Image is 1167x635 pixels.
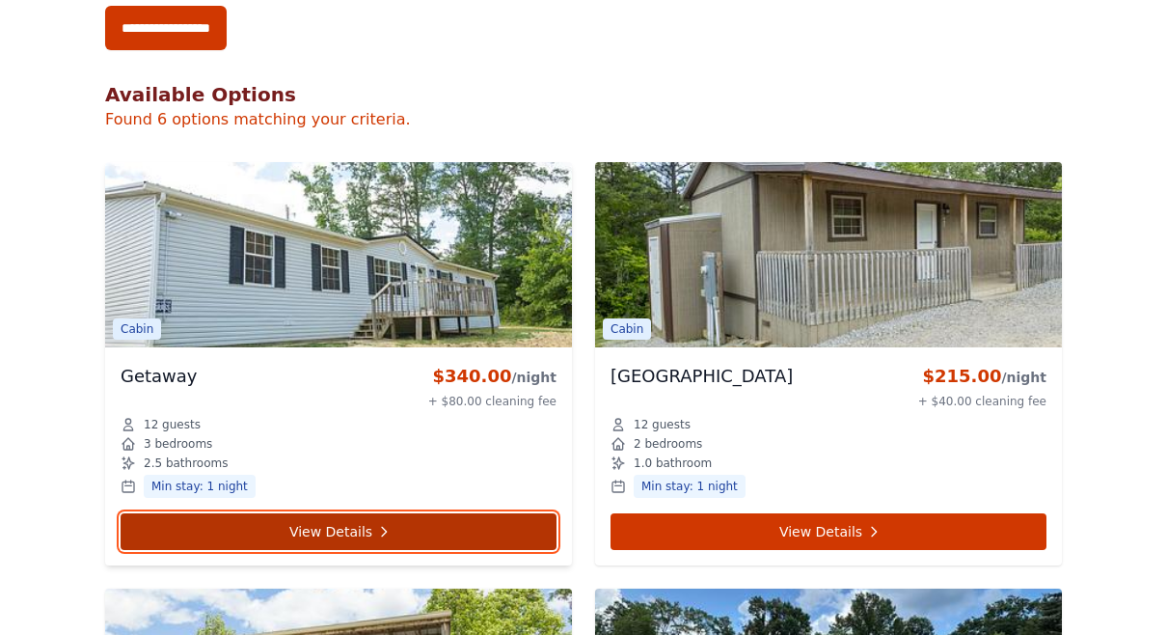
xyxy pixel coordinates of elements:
[634,436,702,452] span: 2 bedrooms
[603,318,651,340] span: Cabin
[121,363,198,390] h3: Getaway
[595,162,1062,347] img: Hillbilly Palace
[428,394,556,409] div: + $80.00 cleaning fee
[428,363,556,390] div: $340.00
[611,513,1046,550] a: View Details
[105,162,572,347] img: Getaway
[144,417,201,432] span: 12 guests
[144,475,256,498] span: Min stay: 1 night
[918,363,1046,390] div: $215.00
[634,456,712,471] span: 1.0 bathroom
[634,417,691,432] span: 12 guests
[918,394,1046,409] div: + $40.00 cleaning fee
[511,370,556,385] span: /night
[121,513,556,550] a: View Details
[634,475,746,498] span: Min stay: 1 night
[611,363,793,390] h3: [GEOGRAPHIC_DATA]
[144,436,212,452] span: 3 bedrooms
[144,456,228,471] span: 2.5 bathrooms
[113,318,161,340] span: Cabin
[1001,370,1046,385] span: /night
[105,81,1062,108] h2: Available Options
[105,108,1062,131] p: Found 6 options matching your criteria.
